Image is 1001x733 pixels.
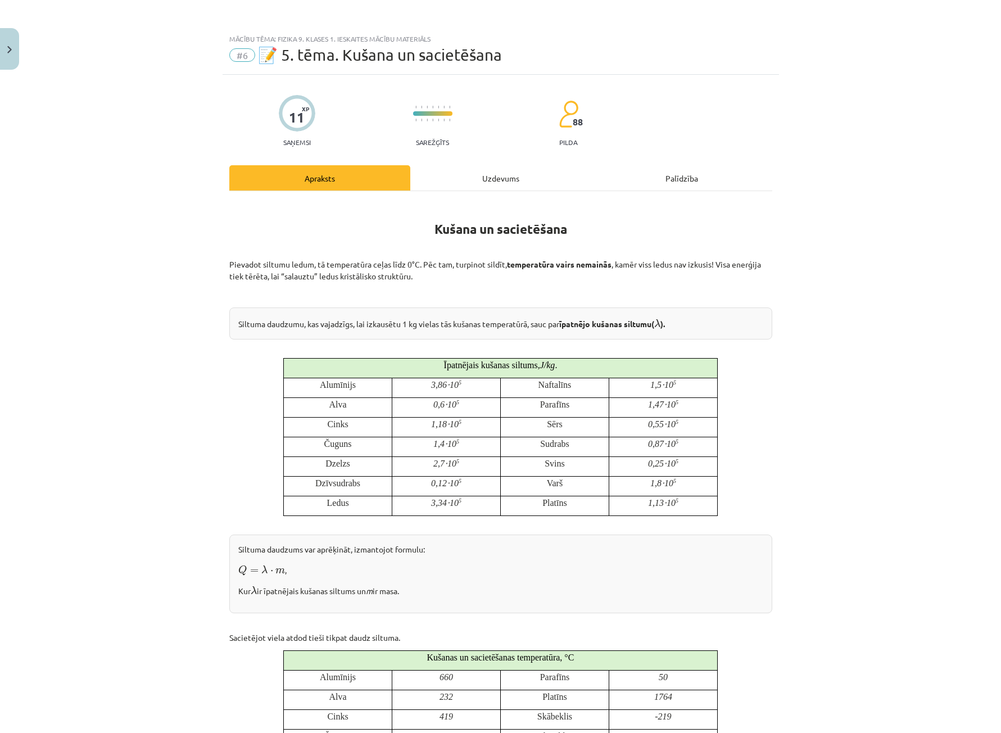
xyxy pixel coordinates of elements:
: J [540,360,544,370]
span: Ledus [327,498,349,508]
p: Kur ir īpatnējais kušanas siltums un ir masa. [238,583,763,597]
img: icon-short-line-57e1e144782c952c97e751825c79c345078a6d821885a25fce030b3d8c18986b.svg [432,119,433,121]
: 10 [450,478,459,488]
span: Skābeklis [537,712,572,721]
span: Cinks [327,419,348,429]
span: Varš [547,478,563,488]
: 419 [440,712,453,721]
div: Mācību tēma: Fizika 9. klases 1. ieskaites mācību materiāls [229,35,772,43]
sup: 5 [456,438,459,445]
span: = [250,569,259,573]
img: icon-short-line-57e1e144782c952c97e751825c79c345078a6d821885a25fce030b3d8c18986b.svg [415,106,416,108]
img: icon-short-line-57e1e144782c952c97e751825c79c345078a6d821885a25fce030b3d8c18986b.svg [443,106,445,108]
p: , [238,562,763,576]
sup: 5 [676,419,678,425]
sup: 5 [459,419,461,425]
: , [538,360,540,370]
: 0,55⋅ [648,419,667,429]
span: Naftalīns [538,380,572,390]
img: students-c634bb4e5e11cddfef0936a35e636f08e4e9abd3cc4e673bd6f9a4125e45ecb1.svg [559,100,578,128]
span: λ [654,319,660,328]
: 10 [450,419,459,429]
p: Sarežģīts [416,138,449,146]
sup: 5 [676,438,678,445]
img: icon-short-line-57e1e144782c952c97e751825c79c345078a6d821885a25fce030b3d8c18986b.svg [438,119,439,121]
: 10 [447,459,456,468]
: 219 [658,712,672,721]
div: Siltuma daudzumu, kas vajadzīgs, lai izkausētu 1 kg vielas tās kušanas temperatūrā, sauc par [229,307,772,340]
p: Saņemsi [279,138,315,146]
: 1,8⋅ [650,478,664,488]
img: icon-short-line-57e1e144782c952c97e751825c79c345078a6d821885a25fce030b3d8c18986b.svg [421,106,422,108]
div: Palīdzība [591,165,772,191]
span: m [275,568,285,574]
strong: ( ). [651,319,665,329]
sup: 5 [459,497,461,504]
span: Parafīns [540,400,569,409]
: 2,7⋅ [433,459,447,468]
span: Platīns [542,692,567,702]
span: #6 [229,48,255,62]
span: Čuguns [324,439,352,449]
sup: 5 [676,497,678,504]
strong: Kušana un sacietēšana [434,221,567,237]
b: temperatūra vairs nemainās [507,259,612,269]
span: λ [261,565,268,574]
: 10 [667,498,676,508]
span: Q [238,565,247,576]
span: Sērs [547,419,563,429]
: 1,18⋅ [431,419,450,429]
img: icon-short-line-57e1e144782c952c97e751825c79c345078a6d821885a25fce030b3d8c18986b.svg [427,106,428,108]
sup: 5 [456,399,459,405]
sup: 5 [673,478,676,484]
p: pilda [559,138,577,146]
span: λ [251,586,257,595]
: 10 [667,439,676,449]
: 10 [447,439,456,449]
sup: 5 [673,379,676,386]
p: Siltuma daudzums var aprēķināt, izmantojot formulu: [238,544,763,555]
span: Īpatnējais kušanas siltums [444,360,538,370]
span: Dzīvsudrabs [315,478,360,488]
div: Apraksts [229,165,410,191]
: 0,6⋅ [433,400,447,409]
span: Cinks [327,712,348,721]
div: 11 [289,110,305,125]
img: icon-short-line-57e1e144782c952c97e751825c79c345078a6d821885a25fce030b3d8c18986b.svg [449,119,450,121]
div: Uzdevums [410,165,591,191]
p: Pievadot siltumu ledum, tā temperatūra ceļas līdz 0°C. Pēc tam, turpinot sildīt, , kamēr viss led... [229,259,772,282]
span: Sudrabs [540,439,569,449]
: 1,5⋅ [650,380,664,390]
: 10 [450,380,459,390]
: 3,86⋅ [431,380,450,390]
img: icon-close-lesson-0947bae3869378f0d4975bcd49f059093ad1ed9edebbc8119c70593378902aed.svg [7,46,12,53]
img: icon-short-line-57e1e144782c952c97e751825c79c345078a6d821885a25fce030b3d8c18986b.svg [449,106,450,108]
img: icon-short-line-57e1e144782c952c97e751825c79c345078a6d821885a25fce030b3d8c18986b.svg [415,119,416,121]
: / [544,360,546,370]
img: icon-short-line-57e1e144782c952c97e751825c79c345078a6d821885a25fce030b3d8c18986b.svg [427,119,428,121]
: 10 [450,498,459,508]
img: icon-short-line-57e1e144782c952c97e751825c79c345078a6d821885a25fce030b3d8c18986b.svg [438,106,439,108]
span: Alumīnijs [320,672,356,682]
: 1764 [654,692,672,702]
span: Dzelzs [325,459,350,468]
: 10 [667,459,676,468]
: 1,13⋅ [648,498,667,508]
span: XP [302,106,309,112]
span: Alva [329,400,347,409]
: 232 [440,692,453,702]
: 10 [447,400,456,409]
span: 📝 5. tēma. Kušana un sacietēšana [258,46,502,64]
sup: 5 [676,458,678,464]
span: . [555,360,557,370]
: 1,4⋅ [433,439,447,449]
span: Kušanas un sacietēšanas temperatūra, °C [427,653,574,662]
sup: 5 [459,478,461,484]
: 0,87⋅ [648,439,667,449]
: 50 [659,672,668,682]
sup: 5 [676,399,678,405]
span: 88 [573,117,583,127]
span: Svins [545,459,565,468]
img: icon-short-line-57e1e144782c952c97e751825c79c345078a6d821885a25fce030b3d8c18986b.svg [421,119,422,121]
: 10 [667,400,676,409]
